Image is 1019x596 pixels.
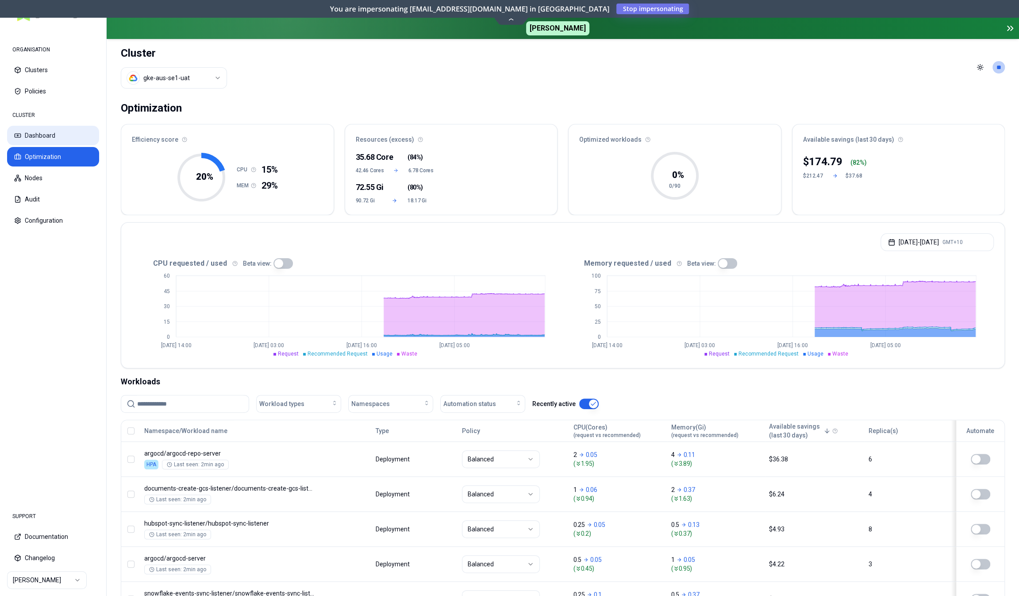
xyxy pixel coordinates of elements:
tspan: 45 [164,288,170,294]
tspan: [DATE] 16:00 [777,342,808,348]
span: Recommended Request [738,351,799,357]
div: $36.38 [769,455,861,464]
tspan: [DATE] 14:00 [592,342,623,348]
div: Last seen: 2min ago [149,496,206,503]
button: Type [376,422,389,440]
div: Optimized workloads [569,124,781,149]
div: Workloads [121,375,1005,388]
div: SUPPORT [7,507,99,525]
span: 80% [409,183,421,192]
div: Memory(Gi) [671,423,738,439]
div: Resources (excess) [345,124,558,149]
div: Last seen: 2min ago [167,461,224,468]
span: 15% [261,163,278,176]
p: 0.06 [586,485,597,494]
button: Documentation [7,527,99,546]
span: ( ) [408,183,423,192]
tspan: [DATE] 16:00 [346,342,377,348]
span: ( 0.94 ) [573,494,663,503]
tspan: 0 [598,334,601,340]
label: Beta view: [687,260,716,267]
button: Optimization [7,147,99,166]
tspan: 100 [592,273,601,279]
div: CPU(Cores) [573,423,641,439]
button: Dashboard [7,126,99,145]
p: 0.25 [573,520,585,529]
div: Deployment [376,525,411,534]
span: ( 0.37 ) [671,529,761,538]
span: 90.72 Gi [356,197,382,204]
div: 4 [869,490,947,499]
div: HPA is enabled on both CPU and Memory, this workload cannot be optimised. [144,460,158,469]
button: Changelog [7,548,99,568]
tspan: [DATE] 14:00 [161,342,192,348]
span: 84% [409,153,421,162]
div: gke-aus-se1-uat [143,74,190,82]
tspan: [DATE] 03:00 [254,342,284,348]
p: 0.11 [684,450,695,459]
span: ( ) [408,153,423,162]
span: ( 0.45 ) [573,564,663,573]
label: Beta view: [243,260,272,267]
span: Workload types [259,399,304,408]
tspan: 20 % [196,171,213,182]
button: CPU(Cores)(request vs recommended) [573,422,641,440]
p: 0.05 [590,555,602,564]
div: Efficiency score [121,124,334,149]
div: 8 [869,525,947,534]
div: 72.55 Gi [356,181,382,194]
div: Available savings (last 30 days) [792,124,1005,149]
tspan: 0/90 [669,183,681,189]
tspan: 25 [595,319,601,325]
tspan: [DATE] 05:00 [870,342,900,348]
span: Automation status [443,399,496,408]
div: CPU requested / used [132,258,563,269]
tspan: 15 [164,319,170,325]
p: 0.05 [586,450,597,459]
tspan: 75 [595,288,601,294]
tspan: 0 % [672,170,684,180]
div: $6.24 [769,490,861,499]
tspan: 50 [595,303,601,310]
div: Last seen: 2min ago [149,531,206,538]
h1: Cluster [121,46,227,60]
span: ( 0.95 ) [671,564,761,573]
button: Clusters [7,60,99,80]
button: Policies [7,81,99,101]
button: Automation status [440,395,525,413]
button: Namespaces [348,395,433,413]
p: 0.5 [671,520,679,529]
div: Optimization [121,99,182,117]
span: Request [709,351,730,357]
h1: MEM [237,182,251,189]
div: Deployment [376,490,411,499]
label: Recently active [532,401,576,407]
p: argocd-repo-server [144,449,314,458]
div: ( %) [850,158,867,167]
span: Waste [832,351,848,357]
p: 0.05 [594,520,605,529]
div: $ [803,155,842,169]
span: Namespaces [351,399,390,408]
p: 2 [671,485,675,494]
button: Replica(s) [869,422,898,440]
p: 0.37 [684,485,695,494]
span: Request [278,351,299,357]
tspan: [DATE] 03:00 [684,342,715,348]
div: Deployment [376,560,411,569]
span: ( 1.95 ) [573,459,663,468]
tspan: [DATE] 05:00 [439,342,469,348]
span: 29% [261,179,278,192]
p: hubspot-sync-listener [144,519,314,528]
div: CLUSTER [7,106,99,124]
button: Memory(Gi)(request vs recommended) [671,422,738,440]
div: Last seen: 2min ago [149,566,206,573]
h1: CPU [237,166,251,173]
span: ( 0.2 ) [573,529,663,538]
div: ORGANISATION [7,41,99,58]
p: 1 [573,485,577,494]
p: 174.79 [809,155,842,169]
span: Usage [808,351,823,357]
p: 2 [573,450,577,459]
span: 6.78 Cores [408,167,433,174]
